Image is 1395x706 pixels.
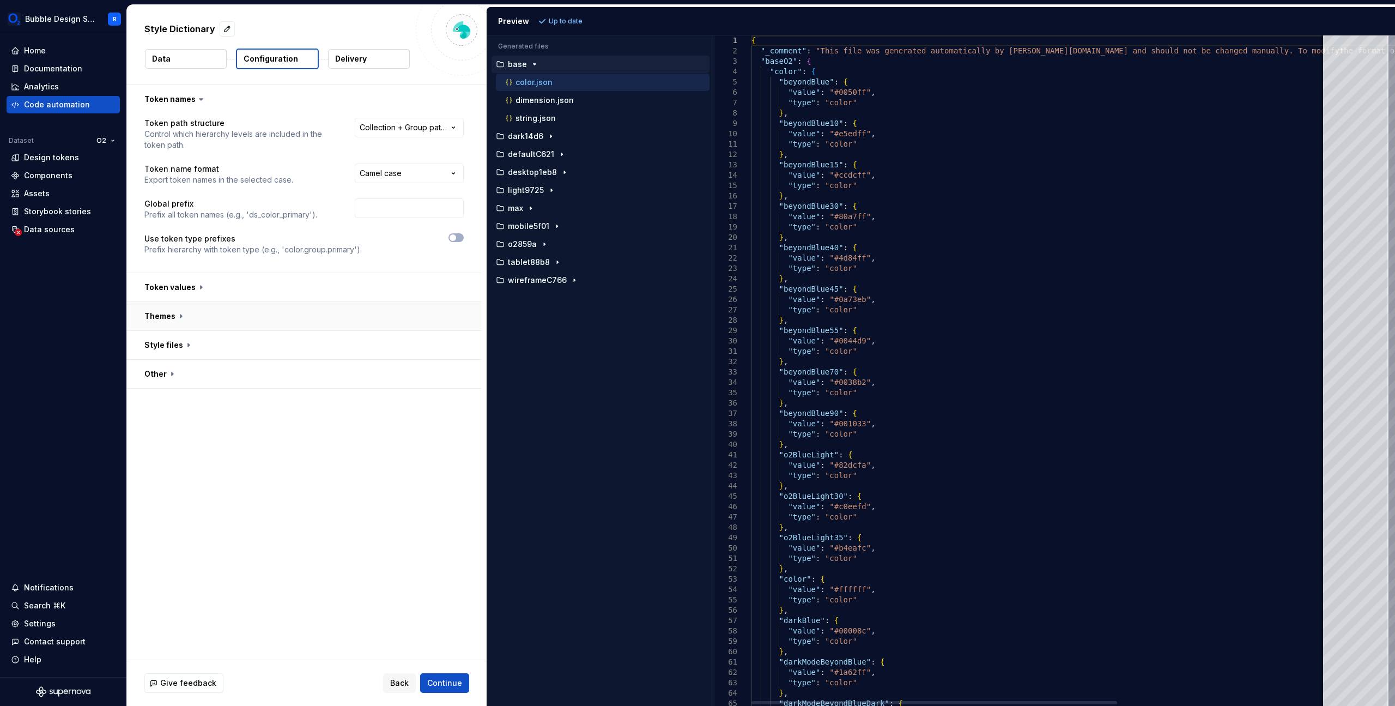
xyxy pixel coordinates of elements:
[843,119,847,128] span: :
[24,99,90,110] div: Code automation
[848,450,852,459] span: {
[7,78,120,95] a: Analytics
[779,285,843,293] span: "beyondBlue45"
[820,295,824,304] span: :
[829,295,871,304] span: "#0a73eb"
[779,533,847,542] span: "o2BlueLight35"
[420,673,469,693] button: Continue
[236,49,319,69] button: Configuration
[820,88,824,96] span: :
[852,160,857,169] span: {
[824,471,857,480] span: "color"
[824,512,857,521] span: "color"
[829,502,871,511] span: "#c0eefd"
[816,222,820,231] span: :
[714,284,737,294] div: 25
[857,533,861,542] span: {
[820,502,824,511] span: :
[492,274,709,286] button: wireframeC766
[714,87,737,98] div: 6
[24,81,59,92] div: Analytics
[811,575,815,583] span: :
[788,129,820,138] span: "value"
[492,220,709,232] button: mobile5f01
[714,584,737,595] div: 54
[820,575,824,583] span: {
[816,512,820,521] span: :
[24,206,91,217] div: Storybook stories
[806,57,811,65] span: {
[7,185,120,202] a: Assets
[784,440,788,449] span: ,
[784,523,788,532] span: ,
[824,388,857,397] span: "color"
[36,686,90,697] svg: Supernova Logo
[829,88,871,96] span: "#0050ff"
[2,7,124,31] button: Bubble Design SystemR
[824,305,857,314] span: "color"
[714,98,737,108] div: 7
[714,305,737,315] div: 27
[515,78,553,87] p: color.json
[784,150,788,159] span: ,
[784,481,788,490] span: ,
[24,654,41,665] div: Help
[871,88,875,96] span: ,
[824,222,857,231] span: "color"
[788,378,820,387] span: "value"
[816,98,820,107] span: :
[820,336,824,345] span: :
[824,554,857,563] span: "color"
[848,533,852,542] span: :
[24,636,86,647] div: Contact support
[714,419,737,429] div: 38
[829,336,871,345] span: "#0044d9"
[714,325,737,336] div: 29
[714,450,737,460] div: 41
[714,533,737,543] div: 49
[714,315,737,325] div: 28
[549,17,583,26] p: Up to date
[829,419,871,428] span: "#001033"
[779,150,783,159] span: }
[816,388,820,397] span: :
[829,171,871,179] span: "#ccdcff"
[871,419,875,428] span: ,
[843,409,847,418] span: :
[779,326,843,335] span: "beyondBlue55"
[871,129,875,138] span: ,
[714,67,737,77] div: 4
[714,253,737,263] div: 22
[820,378,824,387] span: :
[9,136,34,145] div: Dataset
[788,140,816,148] span: "type"
[806,46,811,55] span: :
[24,152,79,163] div: Design tokens
[714,346,737,357] div: 31
[25,14,95,25] div: Bubble Design System
[871,544,875,552] span: ,
[515,96,574,105] p: dimension.json
[816,46,1069,55] span: "This file was generated automatically by [PERSON_NAME]
[843,77,847,86] span: {
[8,13,21,26] img: 1a847f6c-1245-4c66-adf2-ab3a177fc91e.png
[24,600,65,611] div: Search ⌘K
[788,336,820,345] span: "value"
[816,430,820,438] span: :
[779,481,783,490] span: }
[788,171,820,179] span: "value"
[816,471,820,480] span: :
[779,367,843,376] span: "beyondBlue70"
[852,367,857,376] span: {
[751,36,756,45] span: {
[714,543,737,553] div: 50
[824,264,857,273] span: "color"
[714,56,737,67] div: 3
[714,522,737,533] div: 48
[784,564,788,573] span: ,
[714,191,737,201] div: 16
[788,264,816,273] span: "type"
[144,129,335,150] p: Control which hierarchy levels are included in the token path.
[824,98,857,107] span: "color"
